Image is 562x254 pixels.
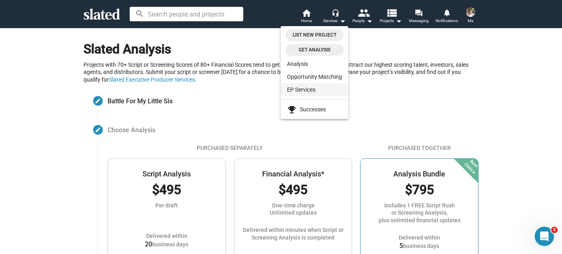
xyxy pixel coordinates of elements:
[281,57,348,70] a: Analysis
[281,70,348,83] a: Opportunity Matching
[281,103,348,116] a: Successes
[290,31,339,39] span: List New Project
[287,105,297,115] mat-icon: emoji_events
[290,46,339,54] span: Get analysis
[281,83,348,96] a: EP Services
[285,44,344,56] a: Get analysis
[285,29,344,41] a: List New Project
